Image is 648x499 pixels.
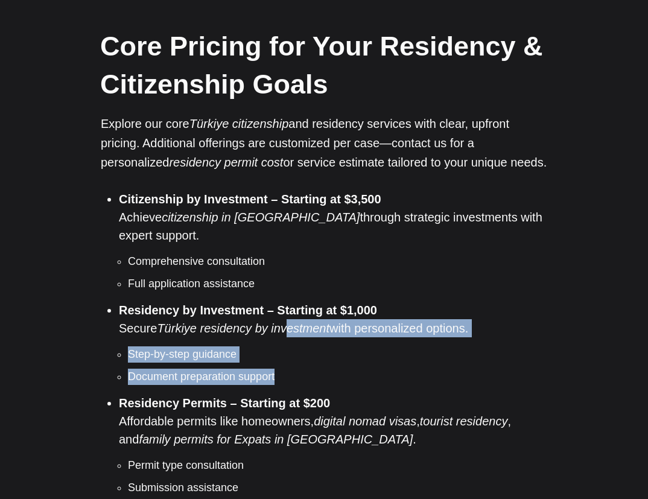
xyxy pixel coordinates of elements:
[189,117,289,130] em: Türkiye citizenship
[128,346,547,363] li: Step-by-step guidance
[128,276,547,292] li: Full application assistance
[169,156,283,169] em: residency permit cost
[119,394,547,496] li: Affordable permits like homeowners, , , and .
[128,369,547,385] li: Document preparation support
[119,301,547,385] li: Secure with personalized options.
[139,433,413,446] em: family permits for Expats in [GEOGRAPHIC_DATA]
[119,396,330,410] strong: Residency Permits – Starting at $200
[119,192,381,206] strong: Citizenship by Investment – Starting at $3,500
[100,27,547,103] h2: Core Pricing for Your Residency & Citizenship Goals
[420,415,508,428] em: tourist residency
[101,114,547,172] p: Explore our core and residency services with clear, upfront pricing. Additional offerings are cus...
[162,211,360,224] em: citizenship in [GEOGRAPHIC_DATA]
[119,190,547,292] li: Achieve through strategic investments with expert support.
[128,480,547,496] li: Submission assistance
[119,304,377,317] strong: Residency by Investment – Starting at $1,000
[128,253,547,270] li: Comprehensive consultation
[157,322,329,335] em: Türkiye residency by investment
[314,415,416,428] em: digital nomad visas
[128,457,547,474] li: Permit type consultation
